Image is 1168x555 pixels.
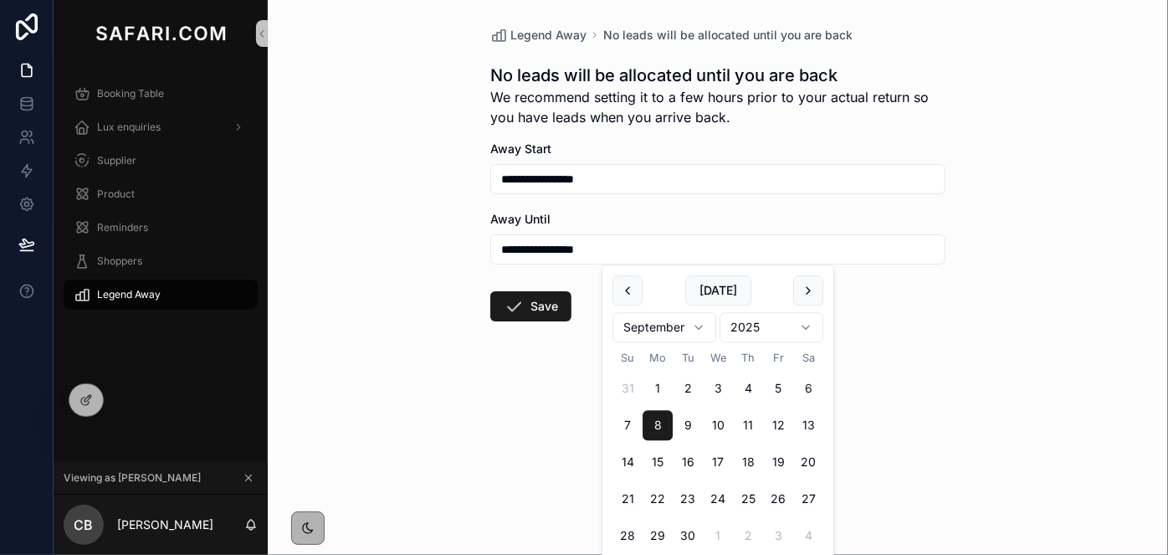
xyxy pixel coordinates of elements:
[54,67,268,331] div: scrollable content
[97,87,164,100] span: Booking Table
[92,20,229,47] img: App logo
[510,27,587,44] span: Legend Away
[612,411,643,441] button: Sunday, September 7th, 2025
[763,522,793,552] button: Friday, October 3rd, 2025
[97,121,161,134] span: Lux enquiries
[763,448,793,478] button: Friday, September 19th, 2025
[97,154,136,167] span: Supplier
[643,349,673,367] th: Monday
[117,516,213,533] p: [PERSON_NAME]
[733,374,763,404] button: Thursday, September 4th, 2025
[793,522,823,552] button: Saturday, October 4th, 2025
[97,254,142,268] span: Shoppers
[643,485,673,515] button: Monday, September 22nd, 2025
[64,79,258,109] a: Booking Table
[673,411,703,441] button: Tuesday, September 9th, 2025
[733,448,763,478] button: Thursday, September 18th, 2025
[703,522,733,552] button: Wednesday, October 1st, 2025
[793,411,823,441] button: Saturday, September 13th, 2025
[673,374,703,404] button: Tuesday, September 2nd, 2025
[97,221,148,234] span: Reminders
[793,349,823,367] th: Saturday
[685,275,751,306] button: [DATE]
[733,349,763,367] th: Thursday
[97,288,161,301] span: Legend Away
[763,349,793,367] th: Friday
[74,515,94,535] span: CB
[490,141,551,156] span: Away Start
[612,485,643,515] button: Sunday, September 21st, 2025
[612,349,823,551] table: September 2025
[64,471,201,485] span: Viewing as [PERSON_NAME]
[733,485,763,515] button: Thursday, September 25th, 2025
[643,448,673,478] button: Monday, September 15th, 2025
[490,291,571,321] button: Save
[64,280,258,310] a: Legend Away
[673,448,703,478] button: Tuesday, September 16th, 2025
[703,374,733,404] button: Wednesday, September 3rd, 2025
[793,374,823,404] button: Today, Saturday, September 6th, 2025
[793,485,823,515] button: Saturday, September 27th, 2025
[643,374,673,404] button: Monday, September 1st, 2025
[703,349,733,367] th: Wednesday
[733,411,763,441] button: Thursday, September 11th, 2025
[673,522,703,552] button: Tuesday, September 30th, 2025
[763,374,793,404] button: Friday, September 5th, 2025
[673,485,703,515] button: Tuesday, September 23rd, 2025
[64,112,258,142] a: Lux enquiries
[64,246,258,276] a: Shoppers
[490,87,945,127] span: We recommend setting it to a few hours prior to your actual return so you have leads when you arr...
[643,522,673,552] button: Monday, September 29th, 2025
[763,411,793,441] button: Friday, September 12th, 2025
[643,411,673,441] button: Monday, September 8th, 2025, selected
[490,27,587,44] a: Legend Away
[612,448,643,478] button: Sunday, September 14th, 2025
[793,448,823,478] button: Saturday, September 20th, 2025
[703,411,733,441] button: Wednesday, September 10th, 2025
[490,212,551,226] span: Away Until
[603,27,853,44] a: No leads will be allocated until you are back
[64,213,258,243] a: Reminders
[673,349,703,367] th: Tuesday
[733,522,763,552] button: Thursday, October 2nd, 2025
[703,485,733,515] button: Wednesday, September 24th, 2025
[612,522,643,552] button: Sunday, September 28th, 2025
[64,179,258,209] a: Product
[490,64,945,87] h1: No leads will be allocated until you are back
[97,188,135,201] span: Product
[612,374,643,404] button: Sunday, August 31st, 2025
[612,349,643,367] th: Sunday
[64,146,258,176] a: Supplier
[763,485,793,515] button: Friday, September 26th, 2025
[703,448,733,478] button: Wednesday, September 17th, 2025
